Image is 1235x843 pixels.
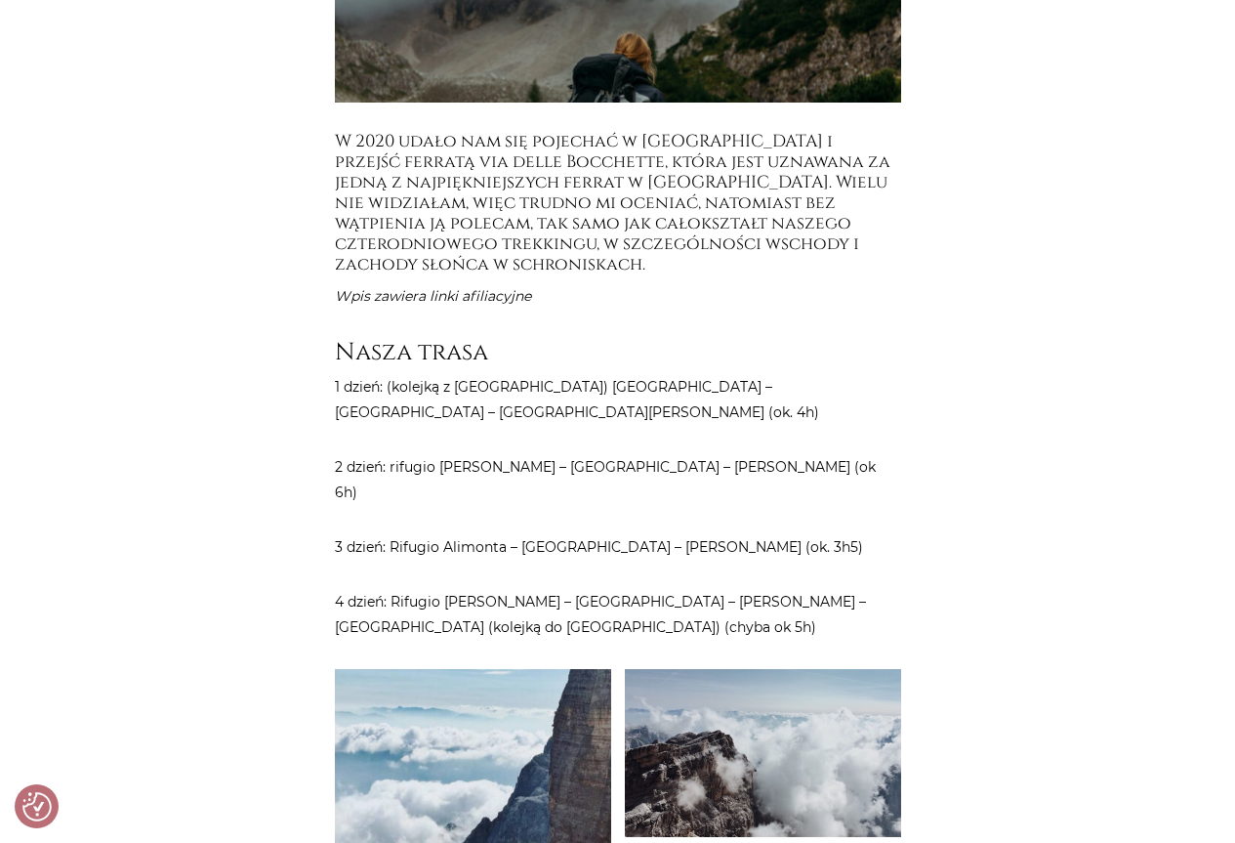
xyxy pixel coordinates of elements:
[335,534,901,560] p: 3 dzień: Rifugio Alimonta – [GEOGRAPHIC_DATA] – [PERSON_NAME] (ok. 3h5)
[335,374,901,425] p: 1 dzień: (kolejką z [GEOGRAPHIC_DATA]) [GEOGRAPHIC_DATA] – [GEOGRAPHIC_DATA] – [GEOGRAPHIC_DATA][...
[335,338,901,366] h3: Nasza trasa
[22,792,52,822] img: Revisit consent button
[335,132,901,275] h5: W 2020 udało nam się pojechać w [GEOGRAPHIC_DATA] i przejść ferratą via delle Bocchette, która je...
[22,792,52,822] button: Preferencje co do zgód
[335,454,901,505] p: 2 dzień: rifugio [PERSON_NAME] – [GEOGRAPHIC_DATA] – [PERSON_NAME] (ok 6h)
[335,589,901,640] p: 4 dzień: Rifugio [PERSON_NAME] – [GEOGRAPHIC_DATA] – [PERSON_NAME] – [GEOGRAPHIC_DATA] (kolejką d...
[335,287,531,305] em: Wpis zawiera linki afiliacyjne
